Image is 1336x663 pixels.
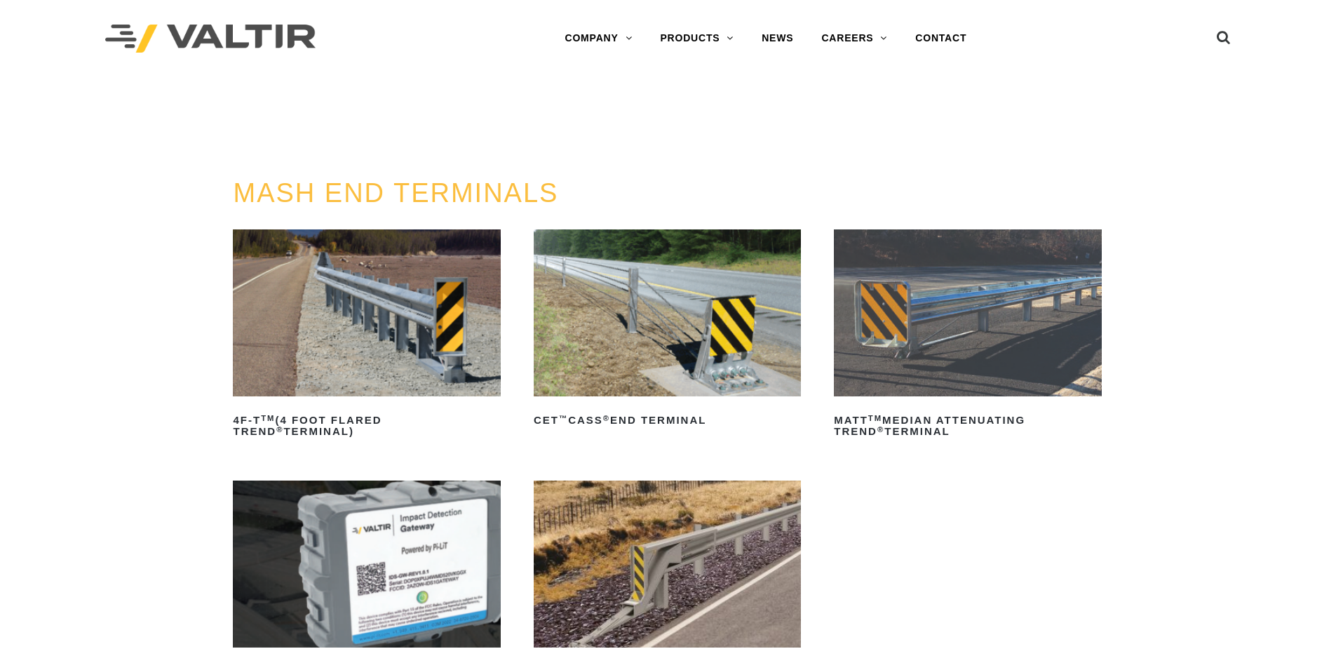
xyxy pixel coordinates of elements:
a: NEWS [748,25,807,53]
a: PRODUCTS [646,25,748,53]
h2: CET CASS End Terminal [534,409,801,431]
a: CAREERS [807,25,901,53]
h2: MATT Median Attenuating TREND Terminal [834,409,1101,443]
sup: ™ [559,414,568,422]
a: CET™CASS®End Terminal [534,229,801,431]
a: COMPANY [551,25,646,53]
img: Valtir [105,25,316,53]
a: CONTACT [901,25,980,53]
sup: TM [261,414,275,422]
h2: 4F-T (4 Foot Flared TREND Terminal) [233,409,500,443]
sup: TM [868,414,882,422]
sup: ® [877,425,884,434]
img: SoftStop System End Terminal [534,481,801,648]
a: MASH END TERMINALS [233,178,558,208]
sup: ® [603,414,610,422]
sup: ® [276,425,283,434]
a: 4F-TTM(4 Foot Flared TREND®Terminal) [233,229,500,443]
a: MATTTMMedian Attenuating TREND®Terminal [834,229,1101,443]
